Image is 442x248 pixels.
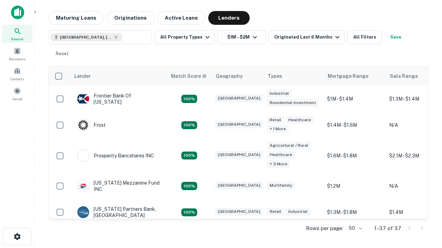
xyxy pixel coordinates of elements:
[167,66,212,86] th: Capitalize uses an advanced AI algorithm to match your search with the best lender. The match sco...
[328,72,368,80] div: Mortgage Range
[216,72,243,80] div: Geography
[268,72,282,80] div: Types
[267,151,295,159] div: Healthcare
[181,208,197,217] div: Matching Properties: 4, hasApolloMatch: undefined
[2,64,32,83] a: Contacts
[286,116,314,124] div: Healthcare
[157,11,205,25] button: Active Loans
[51,47,73,61] button: Reset
[70,66,167,86] th: Lender
[212,66,263,86] th: Geography
[347,30,382,44] button: All Filters
[10,76,24,82] span: Contacts
[385,30,407,44] button: Save your search to get updates of matches that match your search criteria.
[218,30,266,44] button: $1M - $2M
[9,56,26,62] span: Borrowers
[324,173,386,199] td: $1.2M
[215,121,263,128] div: [GEOGRAPHIC_DATA]
[267,142,311,149] div: Agricultural / Rural
[215,182,263,189] div: [GEOGRAPHIC_DATA]
[324,199,386,225] td: $1.3M - $1.8M
[60,34,112,40] span: [GEOGRAPHIC_DATA], [GEOGRAPHIC_DATA], [GEOGRAPHIC_DATA]
[2,84,32,103] a: Saved
[77,180,160,192] div: [US_STATE] Mezzanine Fund INC
[324,112,386,138] td: $1.4M - $1.6M
[267,208,284,216] div: Retail
[346,223,363,233] div: 50
[215,94,263,102] div: [GEOGRAPHIC_DATA]
[77,119,89,131] img: picture
[181,182,197,190] div: Matching Properties: 5, hasApolloMatch: undefined
[48,11,104,25] button: Maturing Loans
[171,72,205,80] h6: Match Score
[11,36,23,42] span: Search
[155,30,215,44] button: All Property Types
[181,121,197,130] div: Matching Properties: 4, hasApolloMatch: undefined
[407,193,442,226] iframe: Chat Widget
[77,119,106,131] div: Frost
[77,93,89,105] img: picture
[77,206,160,218] div: [US_STATE] Partners Bank, [GEOGRAPHIC_DATA]
[267,90,292,97] div: Industrial
[390,72,418,80] div: Sale Range
[77,180,89,192] img: picture
[208,11,250,25] button: Lenders
[269,30,345,44] button: Originated Last 6 Months
[171,72,207,80] div: Capitalize uses an advanced AI algorithm to match your search with the best lender. The match sco...
[77,206,89,218] img: picture
[77,150,89,162] img: picture
[263,66,324,86] th: Types
[267,182,295,189] div: Multifamily
[267,99,319,107] div: Residential Investment
[374,224,401,232] p: 1–37 of 37
[215,151,263,159] div: [GEOGRAPHIC_DATA]
[2,24,32,43] a: Search
[324,86,386,112] td: $1M - $1.4M
[77,149,154,162] div: Prosperity Bancshares INC
[181,152,197,160] div: Matching Properties: 6, hasApolloMatch: undefined
[12,96,22,102] span: Saved
[11,6,24,19] img: capitalize-icon.png
[267,160,290,168] div: + 3 more
[2,44,32,63] a: Borrowers
[286,208,310,216] div: Industrial
[306,224,343,232] p: Rows per page:
[274,33,342,41] div: Originated Last 6 Months
[107,11,154,25] button: Originations
[267,125,289,133] div: + 1 more
[215,208,263,216] div: [GEOGRAPHIC_DATA]
[77,93,160,105] div: Frontier Bank Of [US_STATE]
[181,95,197,103] div: Matching Properties: 4, hasApolloMatch: undefined
[74,72,91,80] div: Lender
[324,66,386,86] th: Mortgage Range
[267,116,284,124] div: Retail
[324,138,386,173] td: $1.6M - $1.8M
